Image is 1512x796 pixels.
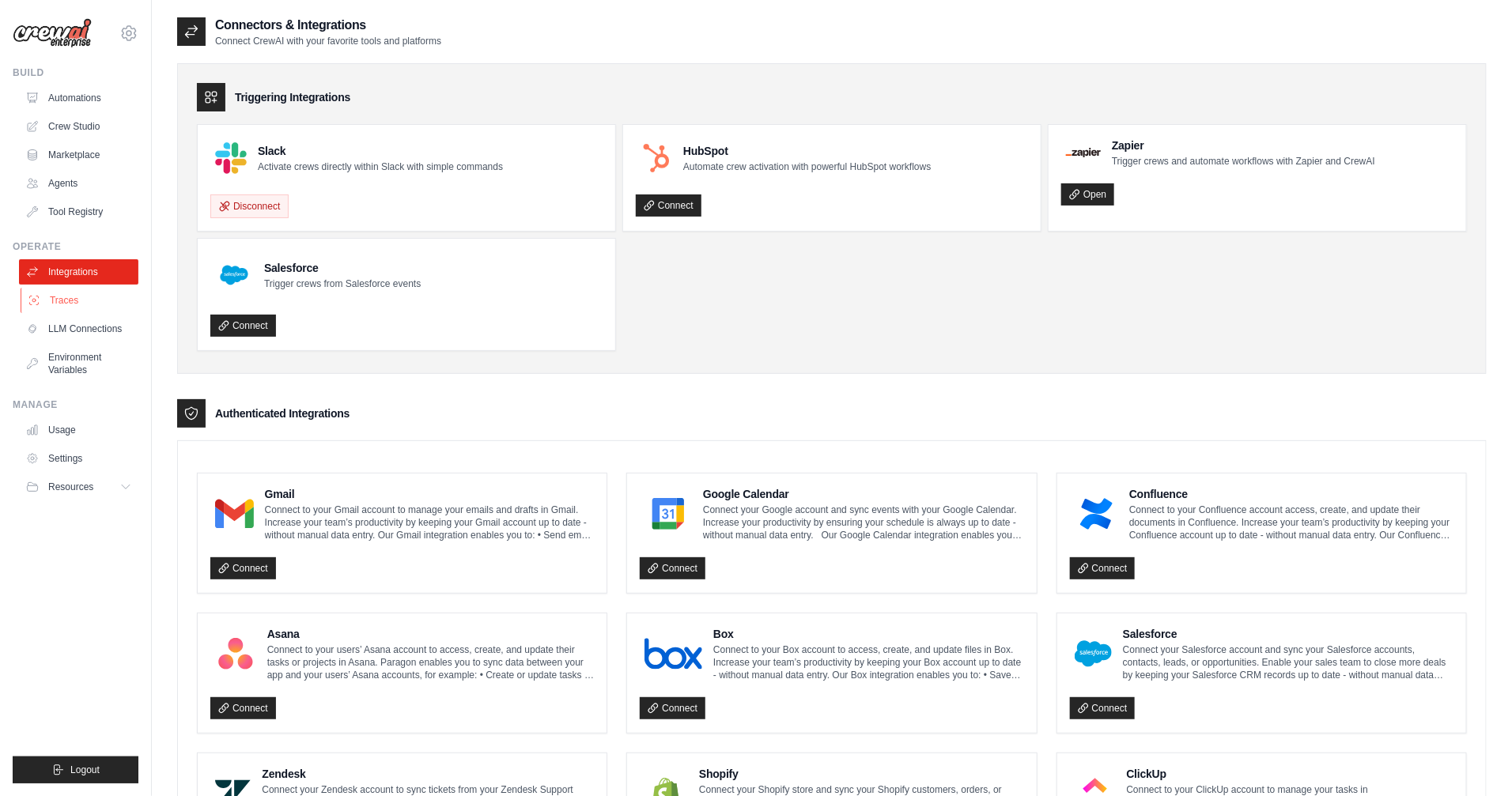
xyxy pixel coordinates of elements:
[19,142,138,168] a: Marketplace
[1061,183,1114,206] a: Open
[1112,138,1375,153] h4: Zapier
[1129,486,1453,502] h4: Confluence
[683,160,931,173] p: Automate crew activation with powerful HubSpot workflows
[1123,643,1453,681] p: Connect your Salesforce account and sync your Salesforce accounts, contacts, leads, or opportunit...
[215,35,441,47] p: Connect CrewAI with your favorite tools and platforms
[19,199,138,224] a: Tool Registry
[258,143,503,159] h4: Slack
[215,142,247,174] img: Slack Logo
[264,277,421,290] p: Trigger crews from Salesforce events
[1070,557,1136,579] a: Connect
[264,260,421,276] h4: Salesforce
[13,18,92,48] img: Logo
[1075,638,1112,670] img: Salesforce Logo
[636,194,701,217] a: Connect
[1127,766,1453,782] h4: ClickUp
[215,256,253,294] img: Salesforce Logo
[19,316,138,341] a: LLM Connections
[640,557,705,579] a: Connect
[13,66,138,79] div: Build
[265,504,595,541] p: Connect to your Gmail account to manage your emails and drafts in Gmail. Increase your team’s pro...
[713,626,1024,642] h4: Box
[644,638,702,670] img: Box Logo
[1070,697,1136,719] a: Connect
[1123,626,1453,642] h4: Salesforce
[235,89,350,105] h3: Triggering Integrations
[210,315,276,337] a: Connect
[210,697,276,719] a: Connect
[215,406,350,421] h3: Authenticated Integrations
[1075,498,1118,530] img: Confluence Logo
[19,345,138,383] a: Environment Variables
[683,143,931,159] h4: HubSpot
[215,638,256,670] img: Asana Logo
[703,504,1024,541] p: Connect your Google account and sync events with your Google Calendar. Increase your productivity...
[258,160,503,173] p: Activate crews directly within Slack with simple commands
[644,498,692,530] img: Google Calendar Logo
[640,697,705,719] a: Connect
[13,398,138,411] div: Manage
[1129,504,1453,541] p: Connect to your Confluence account access, create, and update their documents in Confluence. Incr...
[267,626,595,642] h4: Asana
[215,498,254,530] img: Gmail Logo
[19,474,138,500] button: Resources
[265,486,595,502] h4: Gmail
[215,16,441,35] h2: Connectors & Integrations
[267,643,595,681] p: Connect to your users’ Asana account to access, create, and update their tasks or projects in Asa...
[262,766,594,782] h4: Zendesk
[13,756,138,783] button: Logout
[699,766,1024,782] h4: Shopify
[19,417,138,443] a: Usage
[1112,155,1375,168] p: Trigger crews and automate workflows with Zapier and CrewAI
[210,557,276,579] a: Connect
[19,85,138,111] a: Automations
[210,194,289,218] button: Disconnect
[19,446,138,471] a: Settings
[19,259,138,285] a: Integrations
[19,114,138,139] a: Crew Studio
[21,288,140,313] a: Traces
[641,142,672,174] img: HubSpot Logo
[1066,148,1101,157] img: Zapier Logo
[703,486,1024,502] h4: Google Calendar
[48,481,93,493] span: Resources
[713,643,1024,681] p: Connect to your Box account to access, create, and update files in Box. Increase your team’s prod...
[19,171,138,196] a: Agents
[70,764,100,776] span: Logout
[13,240,138,253] div: Operate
